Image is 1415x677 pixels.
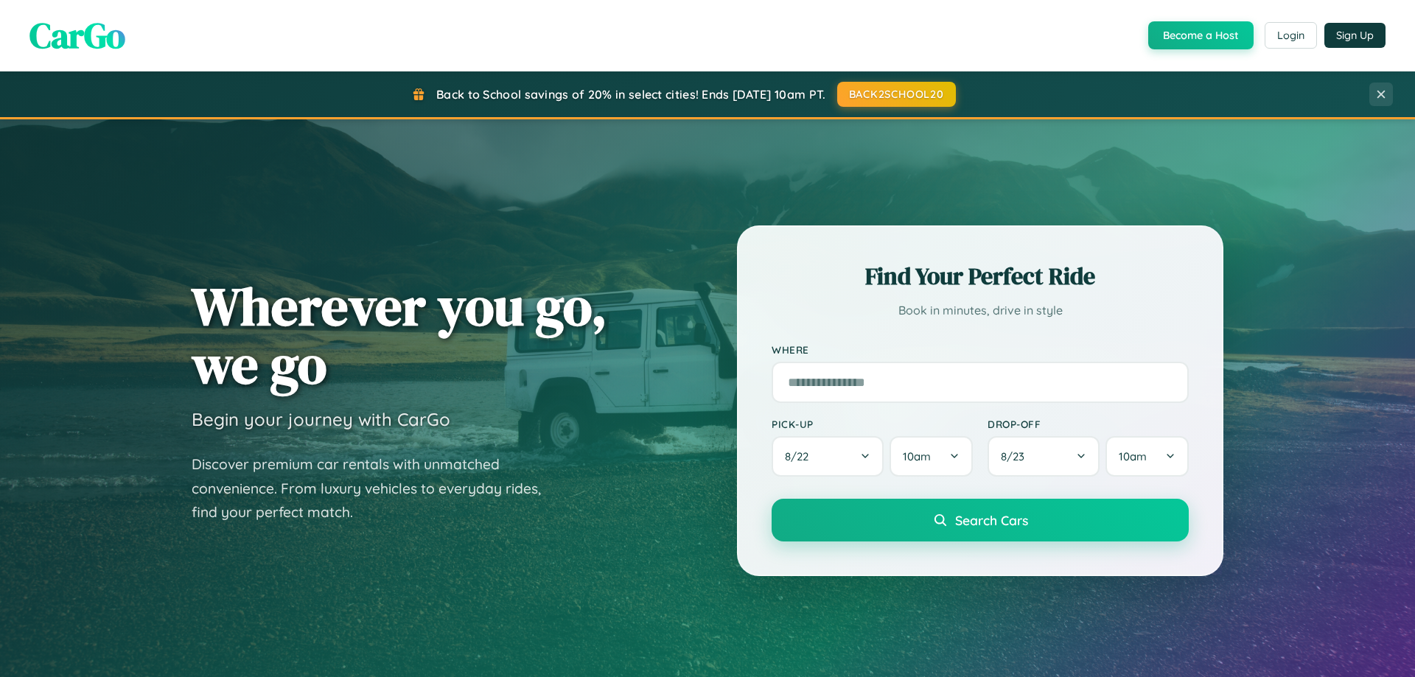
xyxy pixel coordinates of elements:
span: Search Cars [955,512,1028,528]
span: Back to School savings of 20% in select cities! Ends [DATE] 10am PT. [436,87,825,102]
label: Where [772,343,1189,356]
button: Login [1265,22,1317,49]
span: 10am [903,449,931,463]
p: Book in minutes, drive in style [772,300,1189,321]
button: 10am [890,436,973,477]
button: Become a Host [1148,21,1254,49]
label: Pick-up [772,418,973,430]
button: 10am [1105,436,1189,477]
button: 8/22 [772,436,884,477]
span: CarGo [29,11,125,60]
h2: Find Your Perfect Ride [772,260,1189,292]
span: 8 / 23 [1001,449,1032,463]
h1: Wherever you go, we go [192,277,607,393]
span: 8 / 22 [785,449,816,463]
h3: Begin your journey with CarGo [192,408,450,430]
button: 8/23 [988,436,1100,477]
span: 10am [1119,449,1147,463]
button: BACK2SCHOOL20 [837,82,956,107]
label: Drop-off [988,418,1189,430]
button: Search Cars [772,499,1189,541]
button: Sign Up [1324,23,1386,48]
p: Discover premium car rentals with unmatched convenience. From luxury vehicles to everyday rides, ... [192,452,560,525]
